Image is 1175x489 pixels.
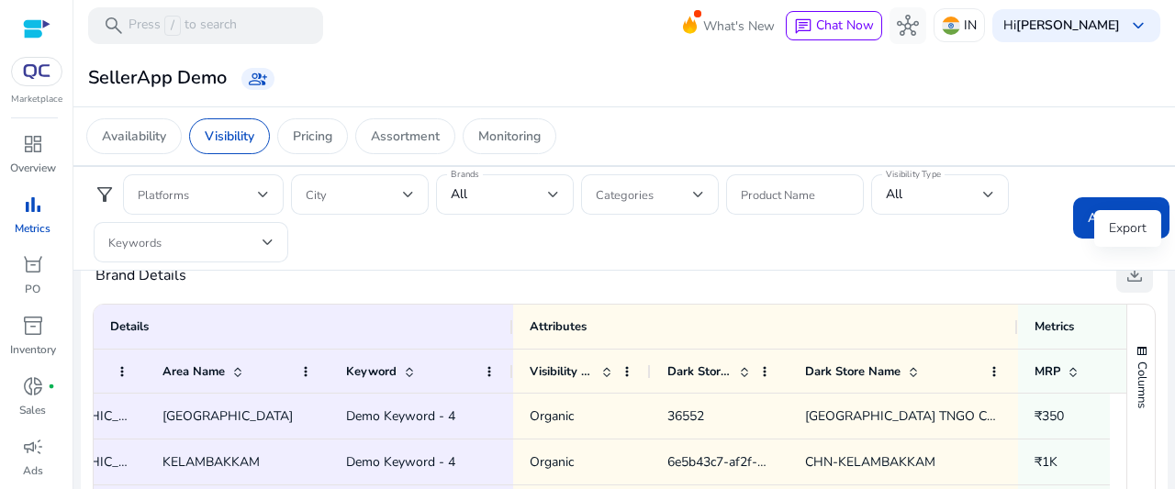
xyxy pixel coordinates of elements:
[667,363,732,380] span: Dark Store ID
[346,363,397,380] span: Keyword
[1134,361,1150,408] span: Columns
[22,133,44,155] span: dashboard
[1003,19,1120,32] p: Hi
[942,17,960,35] img: in.svg
[23,462,43,479] p: Ads
[15,220,50,237] p: Metrics
[22,375,44,397] span: donut_small
[102,127,166,146] p: Availability
[786,11,882,40] button: chatChat Now
[164,16,181,36] span: /
[10,160,56,176] p: Overview
[667,453,904,471] span: 6e5b43c7-af2f-4b55-af47-72c69fb22bf9
[162,363,225,380] span: Area Name
[897,15,919,37] span: hub
[20,64,53,79] img: QC-logo.svg
[1073,197,1169,239] button: Apply Filter
[249,70,267,88] span: group_add
[530,453,574,471] span: Organic
[95,267,186,284] h4: Brand Details
[478,127,541,146] p: Monitoring
[1116,256,1153,293] button: download
[530,407,574,425] span: Organic
[346,453,455,471] span: Demo Keyword - 4
[805,363,901,380] span: Dark Store Name
[241,68,274,90] a: group_add
[890,7,926,44] button: hub
[22,315,44,337] span: inventory_2
[805,407,1053,425] span: [GEOGRAPHIC_DATA] TNGO Colony ES99
[451,168,479,181] mat-label: Brands
[19,402,46,418] p: Sales
[48,383,55,390] span: fiber_manual_record
[451,185,467,203] span: All
[1124,263,1146,285] span: download
[110,318,149,335] span: Details
[22,436,44,458] span: campaign
[794,17,812,36] span: chat
[1035,407,1064,425] span: ₹350
[703,10,775,42] span: What's New
[129,16,237,36] p: Press to search
[346,407,455,425] span: Demo Keyword - 4
[1094,210,1161,247] div: Export
[22,254,44,276] span: orders
[162,407,293,425] span: [GEOGRAPHIC_DATA]
[205,127,254,146] p: Visibility
[805,453,935,471] span: CHN-KELAMBAKKAM
[530,363,594,380] span: Visibility Type
[1035,453,1057,471] span: ₹1K
[94,183,116,206] span: filter_alt
[1127,15,1149,37] span: keyboard_arrow_down
[886,168,941,181] mat-label: Visibility Type
[886,185,902,203] span: All
[667,407,704,425] span: 36552
[103,15,125,37] span: search
[964,9,977,41] p: IN
[1016,17,1120,34] b: [PERSON_NAME]
[1035,363,1060,380] span: MRP
[88,67,227,89] h3: SellerApp Demo
[162,453,260,471] span: KELAMBAKKAM
[530,318,587,335] span: Attributes
[22,194,44,216] span: bar_chart
[1035,318,1074,335] span: Metrics
[10,341,56,358] p: Inventory
[1088,208,1155,228] span: Apply Filter
[25,281,40,297] p: PO
[11,93,62,106] p: Marketplace
[816,17,874,34] span: Chat Now
[293,127,332,146] p: Pricing
[371,127,440,146] p: Assortment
